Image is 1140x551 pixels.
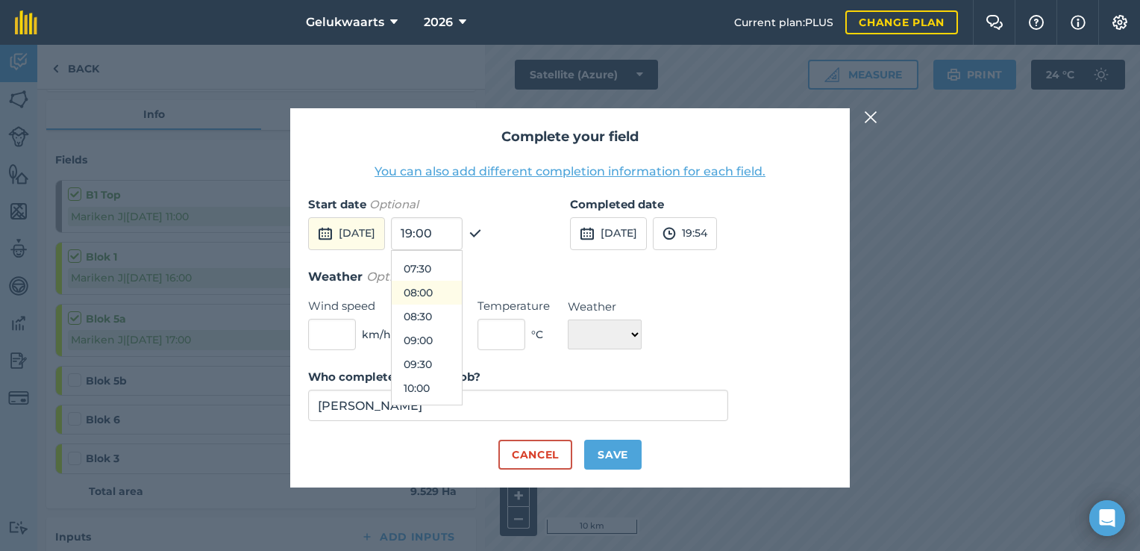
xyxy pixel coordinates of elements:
button: Save [584,440,642,470]
h2: Complete your field [308,126,832,148]
strong: Completed date [570,197,664,211]
img: A question mark icon [1027,15,1045,30]
button: [DATE] [570,217,647,250]
h3: Weather [308,267,832,287]
img: Two speech bubbles overlapping with the left bubble in the forefront [986,15,1003,30]
button: 07:30 [392,257,462,281]
button: [DATE] [308,217,385,250]
span: Gelukwaarts [306,13,384,31]
img: svg+xml;base64,PHN2ZyB4bWxucz0iaHR0cDovL3d3dy53My5vcmcvMjAwMC9zdmciIHdpZHRoPSIxNyIgaGVpZ2h0PSIxNy... [1071,13,1086,31]
a: Change plan [845,10,958,34]
span: 2026 [424,13,453,31]
button: 09:30 [392,352,462,376]
span: km/h [362,326,391,343]
em: Optional [369,197,419,211]
span: Current plan : PLUS [734,14,833,31]
button: 08:30 [392,305,462,329]
label: Wind speed [308,297,391,315]
button: You can also add different completion information for each field. [375,163,765,181]
strong: Who completed the field job? [308,370,480,384]
em: Optional [366,270,419,284]
button: 10:30 [392,400,462,424]
button: 08:00 [392,281,462,305]
strong: Start date [308,197,366,211]
span: ° C [531,326,543,343]
div: Open Intercom Messenger [1089,500,1125,536]
img: svg+xml;base64,PD94bWwgdmVyc2lvbj0iMS4wIiBlbmNvZGluZz0idXRmLTgiPz4KPCEtLSBHZW5lcmF0b3I6IEFkb2JlIE... [318,225,333,243]
img: svg+xml;base64,PD94bWwgdmVyc2lvbj0iMS4wIiBlbmNvZGluZz0idXRmLTgiPz4KPCEtLSBHZW5lcmF0b3I6IEFkb2JlIE... [663,225,676,243]
img: svg+xml;base64,PHN2ZyB4bWxucz0iaHR0cDovL3d3dy53My5vcmcvMjAwMC9zdmciIHdpZHRoPSIyMiIgaGVpZ2h0PSIzMC... [864,108,877,126]
button: 10:00 [392,376,462,400]
img: fieldmargin Logo [15,10,37,34]
label: Temperature [477,297,550,315]
button: 09:00 [392,329,462,352]
img: svg+xml;base64,PD94bWwgdmVyc2lvbj0iMS4wIiBlbmNvZGluZz0idXRmLTgiPz4KPCEtLSBHZW5lcmF0b3I6IEFkb2JlIE... [580,225,595,243]
img: A cog icon [1111,15,1129,30]
label: Weather [568,298,642,316]
button: Cancel [498,440,572,470]
button: 19:54 [653,217,717,250]
img: svg+xml;base64,PHN2ZyB4bWxucz0iaHR0cDovL3d3dy53My5vcmcvMjAwMC9zdmciIHdpZHRoPSIxOCIgaGVpZ2h0PSIyNC... [469,225,482,243]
